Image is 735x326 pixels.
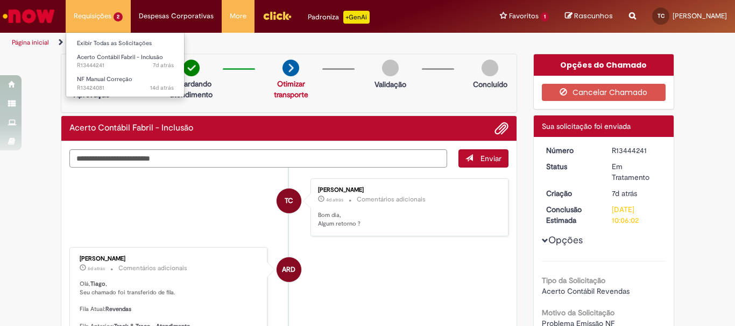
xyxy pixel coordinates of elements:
p: Concluído [473,79,507,90]
div: Em Tratamento [612,161,662,183]
p: +GenAi [343,11,370,24]
dt: Criação [538,188,604,199]
time: 25/08/2025 13:26:23 [612,189,637,198]
span: Despesas Corporativas [139,11,214,21]
span: Rascunhos [574,11,613,21]
span: NF Manual Correção [77,75,132,83]
div: [PERSON_NAME] [318,187,497,193]
a: Otimizar transporte [274,79,308,99]
div: R13444241 [612,145,662,156]
dt: Status [538,161,604,172]
div: Padroniza [308,11,370,24]
span: 7d atrás [153,61,174,69]
img: click_logo_yellow_360x200.png [263,8,292,24]
span: [PERSON_NAME] [673,11,727,20]
button: Cancelar Chamado [542,84,666,101]
img: arrow-next.png [282,60,299,76]
h2: Acerto Contábil Fabril - Inclusão Histórico de tíquete [69,124,193,133]
div: Angelica Ribeiro dos Santos [277,257,301,282]
p: Bom dia, Algum retorno ? [318,211,497,228]
span: R13444241 [77,61,174,70]
span: Sua solicitação foi enviada [542,121,631,131]
a: Rascunhos [565,11,613,21]
span: Acerto Contábil Fabril - Inclusão [77,53,163,61]
a: Aberto R13444241 : Acerto Contábil Fabril - Inclusão [66,52,185,71]
div: 25/08/2025 13:26:23 [612,188,662,199]
p: Aguardando atendimento [165,78,217,100]
dt: Conclusão Estimada [538,204,604,226]
b: Revendas [105,305,131,313]
dt: Número [538,145,604,156]
time: 18/08/2025 10:47:54 [150,84,174,92]
img: img-circle-grey.png [482,60,498,76]
button: Adicionar anexos [494,121,508,135]
b: Motivo da Solicitação [542,308,614,317]
b: Tipo da Solicitação [542,276,605,285]
div: Opções do Chamado [534,54,674,76]
a: Exibir Todas as Solicitações [66,38,185,49]
b: Tiago [90,280,105,288]
span: 6d atrás [88,265,105,272]
span: 2 [114,12,123,21]
span: ARD [282,257,295,282]
span: 14d atrás [150,84,174,92]
span: Enviar [480,154,501,163]
span: 1 [541,12,549,21]
time: 26/08/2025 09:46:18 [88,265,105,272]
button: Enviar [458,149,508,168]
small: Comentários adicionais [118,264,187,273]
span: 4d atrás [326,197,343,203]
textarea: Digite sua mensagem aqui... [69,149,447,168]
a: Aberto R13424081 : NF Manual Correção [66,74,185,93]
span: TC [285,188,293,214]
div: [DATE] 10:06:02 [612,204,662,226]
p: Validação [374,79,406,90]
ul: Requisições [66,32,185,97]
small: Comentários adicionais [357,195,426,204]
span: 7d atrás [612,189,637,198]
ul: Trilhas de página [8,33,482,53]
div: Tiago Barbosa Coelho [277,189,301,213]
span: Acerto Contábil Revendas [542,286,630,296]
img: check-circle-green.png [183,60,200,76]
span: TC [658,12,665,19]
img: img-circle-grey.png [382,60,399,76]
img: ServiceNow [1,5,56,27]
span: Requisições [74,11,111,21]
div: [PERSON_NAME] [80,256,259,262]
a: Página inicial [12,38,49,47]
span: More [230,11,246,21]
span: Favoritos [509,11,539,21]
span: R13424081 [77,84,174,92]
